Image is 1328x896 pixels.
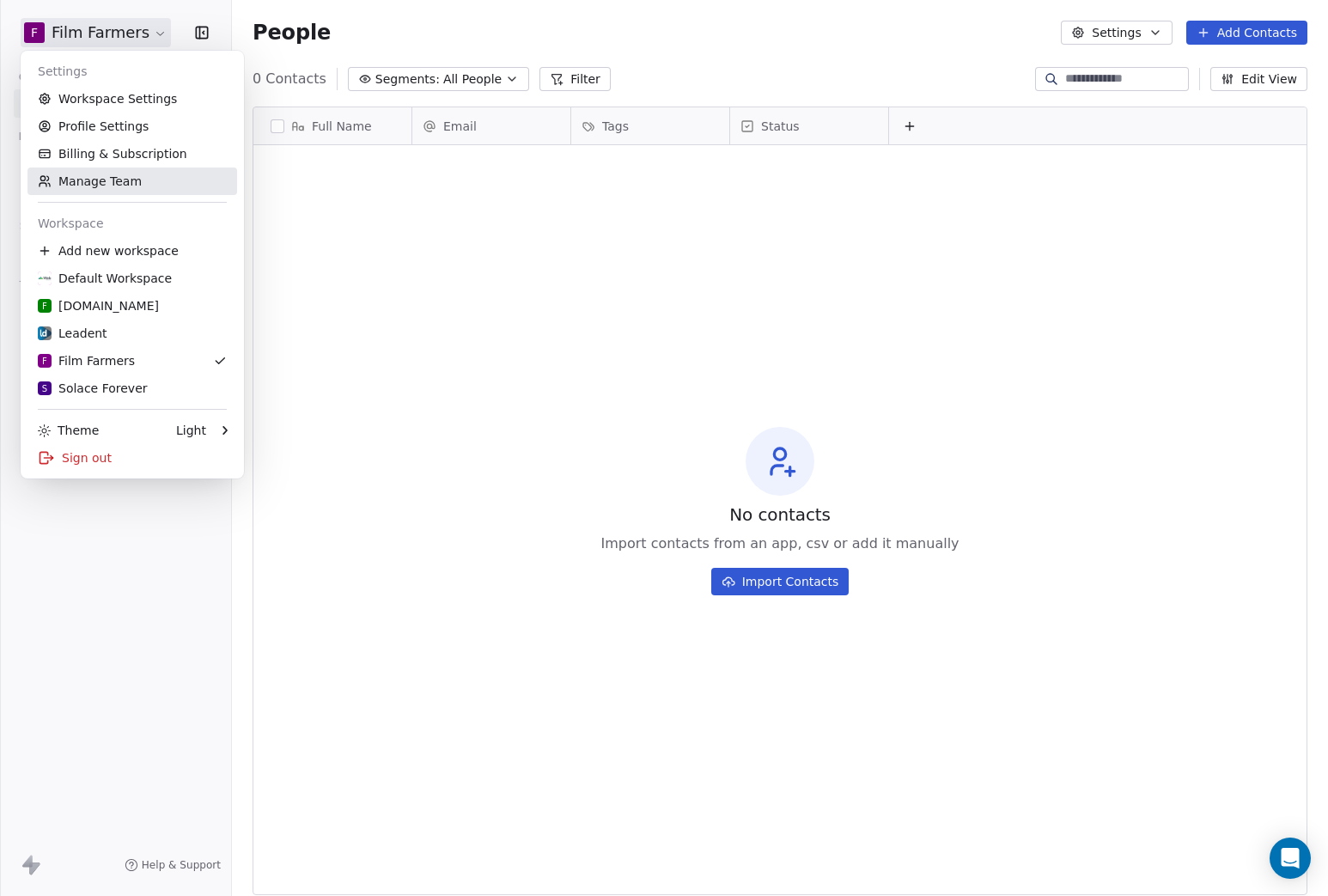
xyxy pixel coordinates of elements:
div: Solace Forever [38,380,148,397]
span: S [42,382,47,395]
div: Leadent [38,325,107,342]
div: Workspace [27,210,237,237]
div: Settings [27,58,237,85]
img: ws-logo.jpg [38,271,52,285]
img: Leadent%20Digital%20Icon.png [38,326,52,340]
div: Light [176,422,206,439]
span: f [42,300,47,313]
div: Sign out [27,444,237,472]
div: Add new workspace [27,237,237,265]
a: Profile Settings [27,113,237,140]
span: F [42,355,47,368]
a: Manage Team [27,168,237,195]
div: [DOMAIN_NAME] [38,297,159,314]
div: Theme [38,422,99,439]
a: Billing & Subscription [27,140,237,168]
div: Default Workspace [38,270,172,287]
div: Film Farmers [38,352,135,369]
a: Workspace Settings [27,85,237,113]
